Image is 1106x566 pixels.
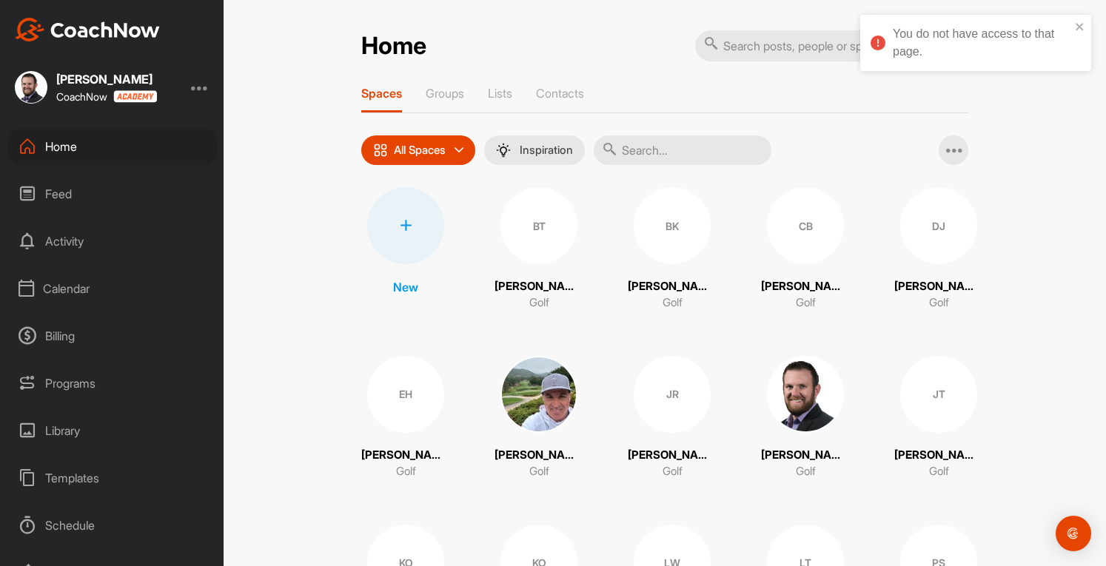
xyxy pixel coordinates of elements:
[761,356,850,480] a: [PERSON_NAME]Golf
[495,278,583,295] p: [PERSON_NAME]
[8,412,217,449] div: Library
[628,187,717,311] a: BK[PERSON_NAME]Golf
[695,30,939,61] input: Search posts, people or spaces...
[761,278,850,295] p: [PERSON_NAME] [PERSON_NAME]
[361,356,450,480] a: EH[PERSON_NAME]Golf
[1075,21,1085,36] button: close
[56,90,157,103] div: CoachNow
[496,143,511,158] img: menuIcon
[56,73,157,85] div: [PERSON_NAME]
[529,294,549,311] p: Golf
[761,447,850,464] p: [PERSON_NAME]
[426,86,464,101] p: Groups
[495,187,583,311] a: BT[PERSON_NAME]Golf
[929,294,949,311] p: Golf
[113,90,157,103] img: CoachNow acadmey
[894,187,983,311] a: DJ[PERSON_NAME]Golf
[500,187,577,264] div: BT
[8,128,217,165] div: Home
[594,135,771,165] input: Search...
[393,278,418,296] p: New
[894,356,983,480] a: JT[PERSON_NAME] TestGolf
[8,365,217,402] div: Programs
[1056,516,1091,551] div: Open Intercom Messenger
[628,278,717,295] p: [PERSON_NAME]
[367,356,444,433] div: EH
[8,317,217,354] div: Billing
[396,463,416,480] p: Golf
[8,223,217,260] div: Activity
[894,278,983,295] p: [PERSON_NAME]
[495,447,583,464] p: [PERSON_NAME]
[767,187,844,264] div: CB
[8,175,217,212] div: Feed
[663,463,683,480] p: Golf
[663,294,683,311] p: Golf
[361,447,450,464] p: [PERSON_NAME]
[529,463,549,480] p: Golf
[500,356,577,433] img: square_eee1756971ad2b5bf196f1d57c4ebe54.jpg
[8,270,217,307] div: Calendar
[394,144,446,156] p: All Spaces
[536,86,584,101] p: Contacts
[495,356,583,480] a: [PERSON_NAME]Golf
[488,86,512,101] p: Lists
[796,463,816,480] p: Golf
[894,447,983,464] p: [PERSON_NAME] Test
[361,86,402,101] p: Spaces
[628,447,717,464] p: [PERSON_NAME]
[929,463,949,480] p: Golf
[520,144,573,156] p: Inspiration
[15,18,160,41] img: CoachNow
[900,356,977,433] div: JT
[893,25,1070,61] div: You do not have access to that page.
[361,32,426,61] h2: Home
[796,294,816,311] p: Golf
[767,356,844,433] img: square_5a02689f1687616c836b4f227dadd02e.jpg
[628,356,717,480] a: JR[PERSON_NAME]Golf
[900,187,977,264] div: DJ
[761,187,850,311] a: CB[PERSON_NAME] [PERSON_NAME]Golf
[634,356,711,433] div: JR
[8,507,217,544] div: Schedule
[8,459,217,496] div: Templates
[373,143,388,158] img: icon
[634,187,711,264] div: BK
[15,71,47,104] img: square_5a02689f1687616c836b4f227dadd02e.jpg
